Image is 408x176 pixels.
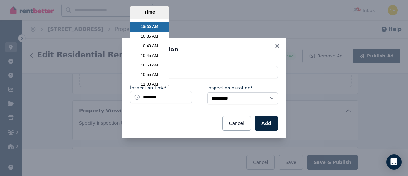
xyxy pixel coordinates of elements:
li: 10:35 AM [130,32,169,41]
h3: Add inspection [130,46,278,53]
li: 10:55 AM [130,70,169,80]
label: Inspection duration* [207,85,253,91]
button: Cancel [222,116,251,131]
li: 10:40 AM [130,41,169,51]
li: 10:50 AM [130,60,169,70]
ul: Time [130,19,169,86]
li: 11:00 AM [130,80,169,89]
li: 10:45 AM [130,51,169,60]
div: Open Intercom Messenger [386,154,402,170]
div: Time [132,9,167,16]
button: Add [255,116,278,131]
li: 10:30 AM [130,22,169,32]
